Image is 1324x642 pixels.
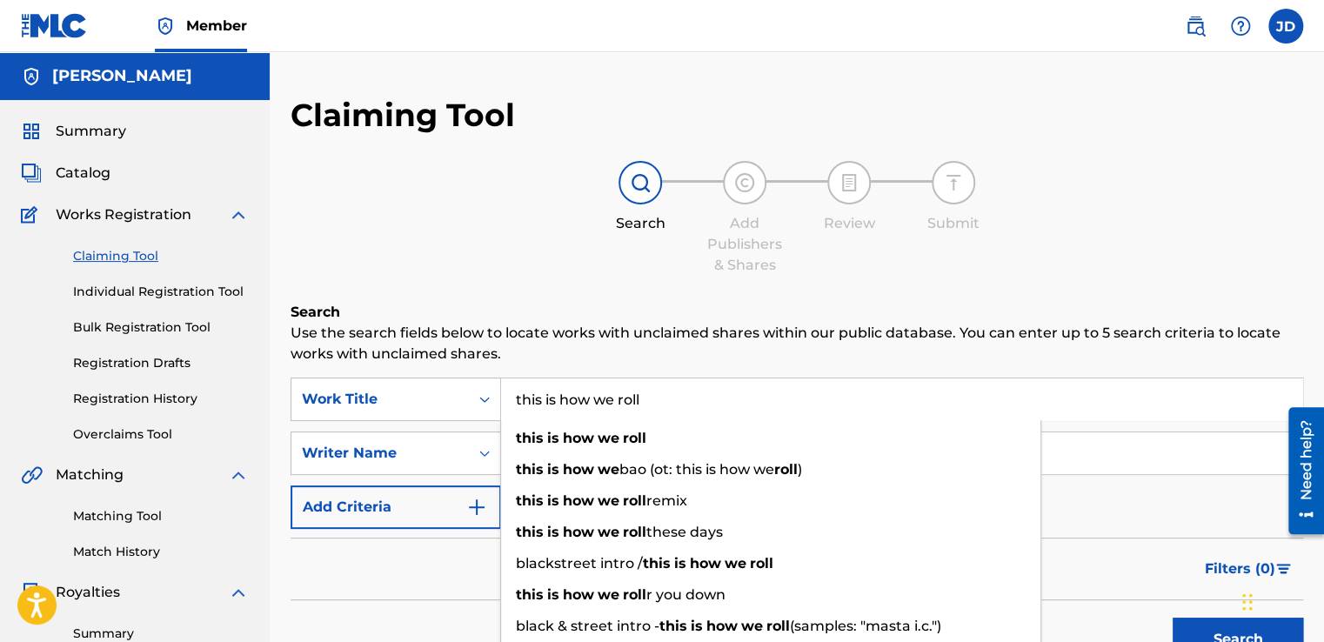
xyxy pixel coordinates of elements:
span: r you down [646,586,726,603]
strong: this [659,618,687,634]
button: Filters (0) [1194,547,1303,591]
img: Accounts [21,66,42,87]
a: Match History [73,543,249,561]
img: MLC Logo [21,13,88,38]
img: Top Rightsholder [155,16,176,37]
a: Registration History [73,390,249,408]
a: Matching Tool [73,507,249,525]
a: Public Search [1178,9,1213,43]
span: black & street intro - [516,618,659,634]
img: Royalties [21,582,42,603]
strong: roll [623,492,646,509]
strong: is [547,492,559,509]
strong: is [674,555,686,572]
img: Matching [21,465,43,485]
img: step indicator icon for Add Publishers & Shares [734,172,755,193]
span: (samples: "masta i.c.") [790,618,941,634]
img: step indicator icon for Review [839,172,859,193]
h5: Joyce Janell Dean [52,66,192,86]
strong: is [547,586,559,603]
strong: how [563,492,594,509]
strong: we [598,524,619,540]
a: SummarySummary [21,121,126,142]
iframe: Resource Center [1275,401,1324,541]
strong: we [598,586,619,603]
a: Individual Registration Tool [73,283,249,301]
strong: how [690,555,721,572]
span: ) [798,461,802,478]
img: expand [228,582,249,603]
img: expand [228,465,249,485]
strong: this [516,524,544,540]
img: help [1230,16,1251,37]
img: Catalog [21,163,42,184]
span: Catalog [56,163,110,184]
a: Overclaims Tool [73,425,249,444]
span: Works Registration [56,204,191,225]
strong: we [598,430,619,446]
iframe: Chat Widget [1237,558,1324,642]
div: Submit [910,213,997,234]
div: Drag [1242,576,1253,628]
strong: we [741,618,763,634]
strong: this [516,492,544,509]
img: step indicator icon for Search [630,172,651,193]
span: bao (ot: this is how we [619,461,774,478]
strong: how [563,430,594,446]
img: search [1185,16,1206,37]
strong: how [563,524,594,540]
span: these days [646,524,723,540]
span: Royalties [56,582,120,603]
strong: how [563,461,594,478]
p: Use the search fields below to locate works with unclaimed shares within our public database. You... [291,323,1303,364]
strong: is [547,461,559,478]
span: blackstreet intro / [516,555,643,572]
span: remix [646,492,687,509]
strong: this [516,586,544,603]
h6: Search [291,302,1303,323]
div: User Menu [1268,9,1303,43]
strong: is [547,430,559,446]
strong: roll [774,461,798,478]
strong: this [643,555,671,572]
a: Bulk Registration Tool [73,318,249,337]
span: Summary [56,121,126,142]
strong: roll [623,586,646,603]
strong: roll [750,555,773,572]
a: Registration Drafts [73,354,249,372]
div: Search [597,213,684,234]
img: Works Registration [21,204,43,225]
img: Summary [21,121,42,142]
strong: how [706,618,738,634]
button: Add Criteria [291,485,501,529]
strong: is [691,618,703,634]
strong: this [516,461,544,478]
strong: how [563,586,594,603]
strong: we [598,461,619,478]
h2: Claiming Tool [291,96,515,135]
div: Writer Name [302,443,458,464]
strong: this [516,430,544,446]
strong: roll [623,430,646,446]
div: Add Publishers & Shares [701,213,788,276]
strong: is [547,524,559,540]
span: Filters ( 0 ) [1205,558,1275,579]
img: 9d2ae6d4665cec9f34b9.svg [466,497,487,518]
div: Help [1223,9,1258,43]
a: CatalogCatalog [21,163,110,184]
span: Matching [56,465,124,485]
strong: roll [766,618,790,634]
span: Member [186,16,247,36]
img: expand [228,204,249,225]
div: Review [806,213,893,234]
img: step indicator icon for Submit [943,172,964,193]
strong: we [725,555,746,572]
a: Claiming Tool [73,247,249,265]
div: Work Title [302,389,458,410]
strong: we [598,492,619,509]
strong: roll [623,524,646,540]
